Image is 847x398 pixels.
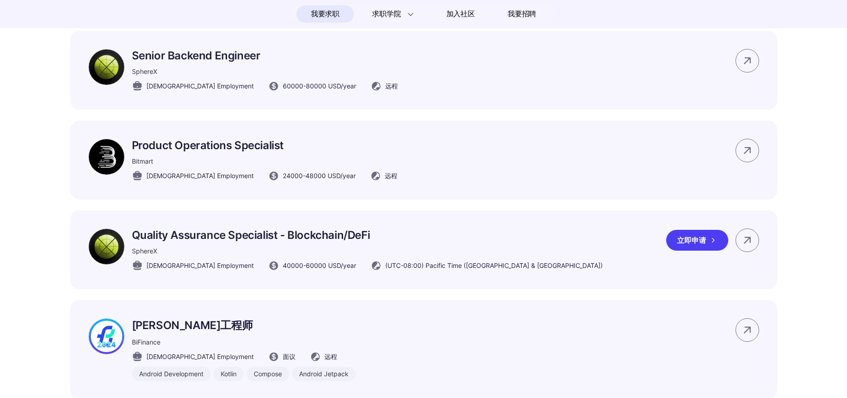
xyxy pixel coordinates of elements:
span: SphereX [132,68,157,75]
p: Product Operations Specialist [132,139,397,152]
span: 远程 [385,81,398,91]
p: Quality Assurance Specialist - Blockchain/DeFi [132,228,603,242]
span: 求职学院 [372,9,401,19]
span: BiFinance [132,338,160,346]
a: 立即申请 [666,230,736,251]
span: 24000 - 48000 USD /year [283,171,356,180]
span: [DEMOGRAPHIC_DATA] Employment [146,352,254,361]
span: (UTC-08:00) Pacific Time ([GEOGRAPHIC_DATA] & [GEOGRAPHIC_DATA]) [385,261,603,270]
span: 我要求职 [311,7,339,21]
span: [DEMOGRAPHIC_DATA] Employment [146,171,254,180]
span: 加入社区 [446,7,475,21]
div: Android Development [132,367,211,381]
span: [DEMOGRAPHIC_DATA] Employment [146,81,254,91]
div: Android Jetpack [292,367,356,381]
span: 面议 [283,352,295,361]
span: [DEMOGRAPHIC_DATA] Employment [146,261,254,270]
div: 立即申请 [666,230,728,251]
span: 40000 - 60000 USD /year [283,261,356,270]
div: Kotlin [213,367,244,381]
p: Senior Backend Engineer [132,49,398,62]
span: Bitmart [132,157,153,165]
span: 远程 [385,171,397,180]
span: 远程 [324,352,337,361]
p: [PERSON_NAME]工程师 [132,318,356,333]
div: Compose [247,367,289,381]
span: 60000 - 80000 USD /year [283,81,356,91]
span: SphereX [132,247,157,255]
span: 我要招聘 [508,9,536,19]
